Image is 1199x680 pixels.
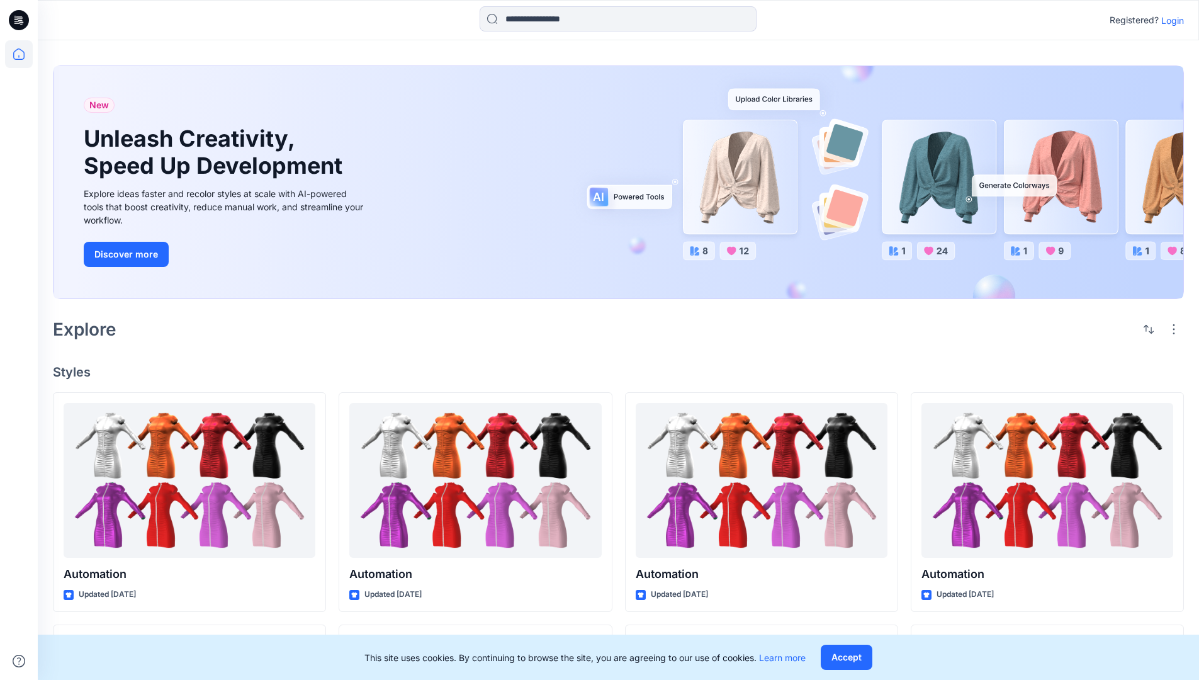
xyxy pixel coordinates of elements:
[636,565,887,583] p: Automation
[937,588,994,601] p: Updated [DATE]
[84,125,348,179] h1: Unleash Creativity, Speed Up Development
[364,588,422,601] p: Updated [DATE]
[84,242,169,267] button: Discover more
[651,588,708,601] p: Updated [DATE]
[84,242,367,267] a: Discover more
[1110,13,1159,28] p: Registered?
[79,588,136,601] p: Updated [DATE]
[1161,14,1184,27] p: Login
[921,565,1173,583] p: Automation
[759,652,806,663] a: Learn more
[349,565,601,583] p: Automation
[84,187,367,227] div: Explore ideas faster and recolor styles at scale with AI-powered tools that boost creativity, red...
[53,365,1184,380] h4: Styles
[821,645,872,670] button: Accept
[636,403,887,558] a: Automation
[53,319,116,339] h2: Explore
[64,565,315,583] p: Automation
[921,403,1173,558] a: Automation
[89,98,109,113] span: New
[349,403,601,558] a: Automation
[64,403,315,558] a: Automation
[364,651,806,664] p: This site uses cookies. By continuing to browse the site, you are agreeing to our use of cookies.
